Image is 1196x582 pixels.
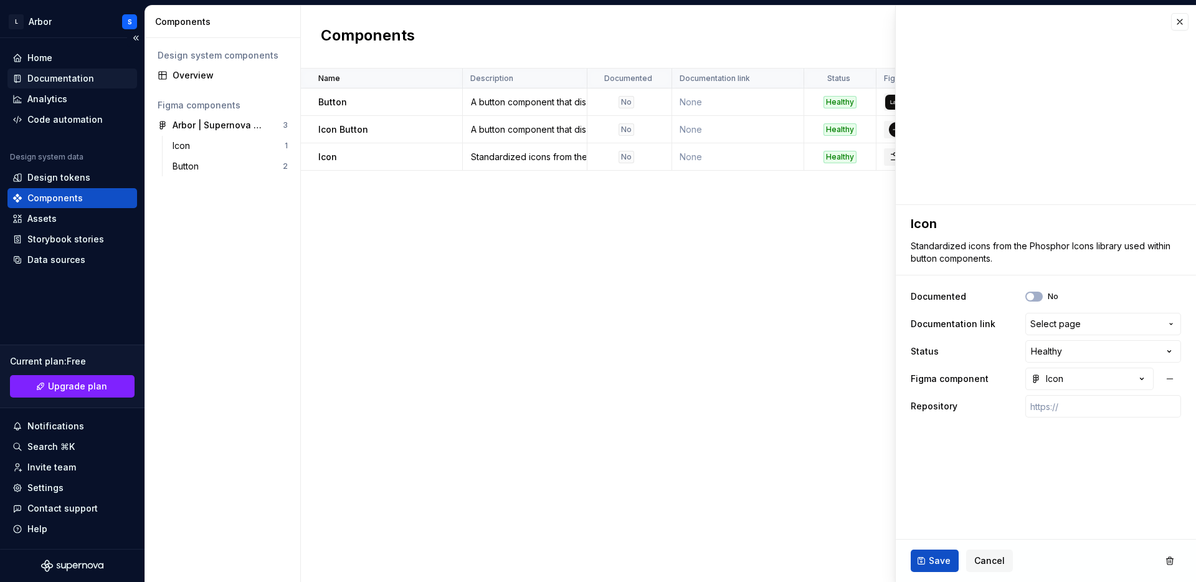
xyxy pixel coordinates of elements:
a: Components [7,188,137,208]
button: Contact support [7,499,137,518]
button: Icon [1025,368,1154,390]
label: Status [911,345,939,358]
input: https:// [1025,395,1181,417]
div: Current plan : Free [10,355,135,368]
a: Data sources [7,250,137,270]
button: LArborS [2,8,142,35]
a: Arbor | Supernova Staging3 [153,115,293,135]
div: Healthy [823,151,857,163]
div: Data sources [27,254,85,266]
td: None [672,143,804,171]
div: Healthy [823,96,857,108]
button: Save [911,550,959,572]
p: Name [318,74,340,83]
div: Home [27,52,52,64]
button: Help [7,519,137,539]
p: Button [318,96,347,108]
a: Invite team [7,457,137,477]
button: Notifications [7,416,137,436]
button: Collapse sidebar [127,29,145,47]
div: No [619,151,634,163]
a: Overview [153,65,293,85]
textarea: Standardized icons from the Phosphor Icons library used within button components. [908,237,1179,267]
p: Icon Button [318,123,368,136]
td: None [672,88,804,116]
p: Icon [318,151,337,163]
a: Button2 [168,156,293,176]
label: Documented [911,290,966,303]
div: Settings [27,482,64,494]
div: Analytics [27,93,67,105]
button: Cancel [966,550,1013,572]
label: Documentation link [911,318,995,330]
a: Assets [7,209,137,229]
span: Upgrade plan [48,380,107,393]
div: No [619,123,634,136]
div: Standardized icons from the Phosphor Icons library used within button components. [463,151,586,163]
p: Status [827,74,850,83]
div: Design tokens [27,171,90,184]
h2: Components [321,26,415,48]
div: S [128,17,132,27]
svg: Supernova Logo [41,560,103,572]
div: Healthy [823,123,857,136]
button: Select page [1025,313,1181,335]
div: Notifications [27,420,84,432]
td: None [672,116,804,143]
div: A button component that displays only an icon without text. [463,123,586,136]
a: Icon1 [168,136,293,156]
img: Button [885,95,908,110]
div: Figma components [158,99,288,112]
button: Search ⌘K [7,437,137,457]
div: 1 [285,141,288,151]
label: Figma component [911,373,989,385]
textarea: Icon [908,212,1179,235]
div: L [9,14,24,29]
div: No [619,96,634,108]
div: Assets [27,212,57,225]
a: Home [7,48,137,68]
div: Components [155,16,295,28]
img: Icon Button [889,122,904,137]
p: Figma component [884,74,951,83]
span: Cancel [974,555,1005,567]
a: Settings [7,478,137,498]
a: Upgrade plan [10,375,135,398]
div: Icon [1031,373,1063,385]
div: Storybook stories [27,233,104,246]
div: 3 [283,120,288,130]
span: Save [929,555,951,567]
iframe: figma-embed [896,6,1196,205]
a: Storybook stories [7,229,137,249]
div: Documentation [27,72,94,85]
div: Arbor [29,16,52,28]
div: Search ⌘K [27,441,75,453]
label: No [1048,292,1058,302]
div: Components [27,192,83,204]
p: Documented [604,74,652,83]
div: Contact support [27,502,98,515]
div: Icon [173,140,195,152]
div: Design system components [158,49,288,62]
div: Design system data [10,152,83,162]
div: Code automation [27,113,103,126]
span: Select page [1030,318,1081,330]
img: Icon [889,150,904,165]
label: Repository [911,400,957,413]
div: Arbor | Supernova Staging [173,119,265,131]
div: Help [27,523,47,535]
div: A button component that displays text with an optional icon. [463,96,586,108]
p: Documentation link [680,74,750,83]
div: Invite team [27,461,76,474]
div: Overview [173,69,288,82]
a: Code automation [7,110,137,130]
p: Description [470,74,513,83]
div: Button [173,160,204,173]
div: 2 [283,161,288,171]
a: Documentation [7,69,137,88]
a: Design tokens [7,168,137,188]
a: Analytics [7,89,137,109]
